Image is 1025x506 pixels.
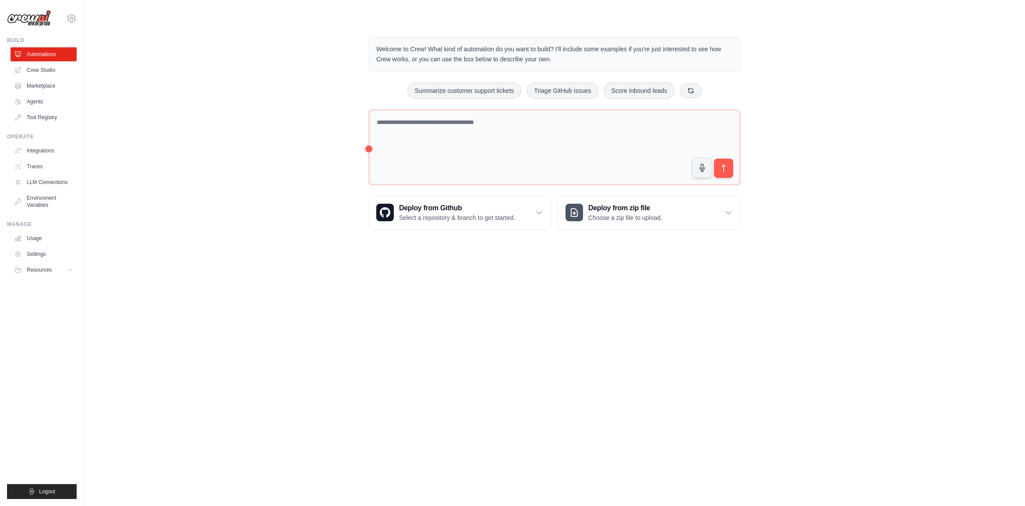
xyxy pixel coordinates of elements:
[7,133,77,140] div: Operate
[39,488,55,495] span: Logout
[7,10,51,27] img: Logo
[11,95,77,109] a: Agents
[11,175,77,189] a: LLM Connections
[399,203,515,213] h3: Deploy from Github
[527,82,598,99] button: Triage GitHub issues
[11,159,77,173] a: Traces
[27,266,52,273] span: Resources
[11,79,77,93] a: Marketplace
[407,82,521,99] button: Summarize customer support tickets
[11,191,77,212] a: Environment Variables
[7,484,77,499] button: Logout
[604,82,675,99] button: Score inbound leads
[11,110,77,124] a: Tool Registry
[11,47,77,61] a: Automations
[376,44,733,64] p: Welcome to Crew! What kind of automation do you want to build? I'll include some examples if you'...
[11,63,77,77] a: Crew Studio
[11,144,77,158] a: Integrations
[588,203,662,213] h3: Deploy from zip file
[7,221,77,228] div: Manage
[7,37,77,44] div: Build
[11,247,77,261] a: Settings
[399,213,515,222] p: Select a repository & branch to get started.
[11,231,77,245] a: Usage
[588,213,662,222] p: Choose a zip file to upload.
[11,263,77,277] button: Resources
